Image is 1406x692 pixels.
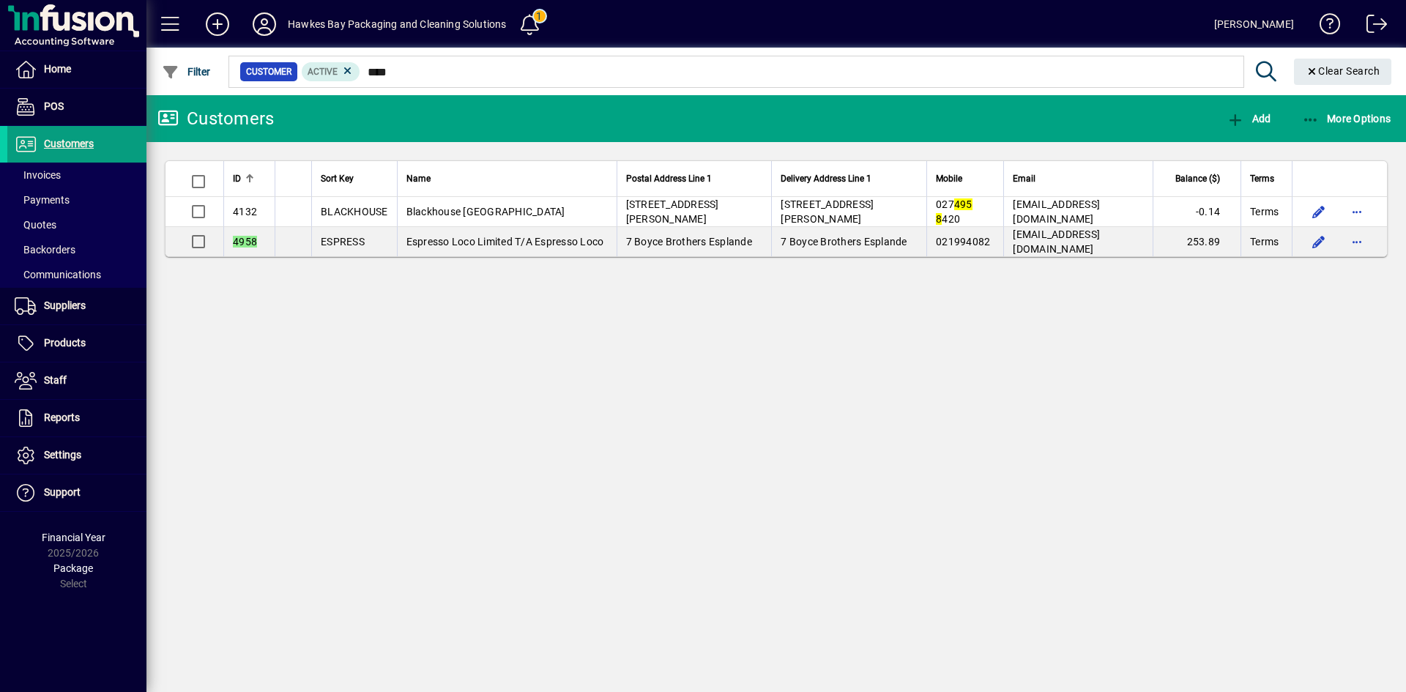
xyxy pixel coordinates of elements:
span: 027 420 [936,198,972,225]
span: Clear Search [1306,65,1380,77]
span: More Options [1302,113,1391,124]
a: Staff [7,362,146,399]
span: Staff [44,374,67,386]
span: [STREET_ADDRESS][PERSON_NAME] [781,198,874,225]
em: 495 8 [936,198,972,225]
span: Settings [44,449,81,461]
button: More options [1345,200,1369,223]
a: Payments [7,187,146,212]
a: Home [7,51,146,88]
em: 4958 [233,236,257,248]
a: Logout [1355,3,1388,51]
span: Filter [162,66,211,78]
a: Knowledge Base [1309,3,1341,51]
span: Name [406,171,431,187]
a: Suppliers [7,288,146,324]
span: Terms [1250,204,1279,219]
button: Edit [1307,230,1331,253]
span: Customers [44,138,94,149]
a: Quotes [7,212,146,237]
span: Terms [1250,171,1274,187]
span: 4132 [233,206,257,217]
div: Name [406,171,608,187]
button: Profile [241,11,288,37]
div: Mobile [936,171,994,187]
a: Communications [7,262,146,287]
span: Financial Year [42,532,105,543]
a: Backorders [7,237,146,262]
button: Add [1223,105,1274,132]
span: 7 Boyce Brothers Esplande [781,236,907,248]
span: Balance ($) [1175,171,1220,187]
a: Support [7,475,146,511]
a: Products [7,325,146,362]
button: More options [1345,230,1369,253]
span: Support [44,486,81,498]
mat-chip: Activation Status: Active [302,62,360,81]
button: Clear [1294,59,1392,85]
span: Active [308,67,338,77]
span: [STREET_ADDRESS][PERSON_NAME] [626,198,719,225]
span: ID [233,171,241,187]
div: Hawkes Bay Packaging and Cleaning Solutions [288,12,507,36]
div: Balance ($) [1162,171,1233,187]
span: Espresso Loco Limited T/A Espresso Loco [406,236,604,248]
div: ID [233,171,266,187]
span: Terms [1250,234,1279,249]
a: POS [7,89,146,125]
div: Email [1013,171,1144,187]
span: Delivery Address Line 1 [781,171,871,187]
span: BLACKHOUSE [321,206,388,217]
button: Filter [158,59,215,85]
span: Customer [246,64,291,79]
span: Backorders [15,244,75,256]
span: Postal Address Line 1 [626,171,712,187]
span: Products [44,337,86,349]
span: ESPRESS [321,236,365,248]
span: Quotes [15,219,56,231]
span: 021994082 [936,236,990,248]
button: Add [194,11,241,37]
td: 253.89 [1153,227,1241,256]
div: Customers [157,107,274,130]
span: Blackhouse [GEOGRAPHIC_DATA] [406,206,565,217]
span: Home [44,63,71,75]
a: Invoices [7,163,146,187]
span: 7 Boyce Brothers Esplande [626,236,752,248]
td: -0.14 [1153,197,1241,227]
span: Payments [15,194,70,206]
span: Invoices [15,169,61,181]
span: [EMAIL_ADDRESS][DOMAIN_NAME] [1013,228,1100,255]
span: Mobile [936,171,962,187]
div: [PERSON_NAME] [1214,12,1294,36]
span: Add [1227,113,1271,124]
a: Settings [7,437,146,474]
button: More Options [1298,105,1395,132]
span: [EMAIL_ADDRESS][DOMAIN_NAME] [1013,198,1100,225]
span: Reports [44,412,80,423]
span: Email [1013,171,1035,187]
span: Communications [15,269,101,280]
span: Sort Key [321,171,354,187]
span: POS [44,100,64,112]
button: Edit [1307,200,1331,223]
span: Suppliers [44,300,86,311]
span: Package [53,562,93,574]
a: Reports [7,400,146,436]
